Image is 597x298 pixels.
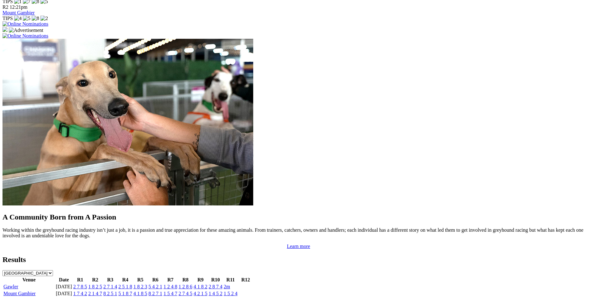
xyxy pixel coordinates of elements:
[179,284,192,289] a: 1 2 8 6
[55,277,72,283] th: Date
[164,284,177,289] a: 1 2 4 8
[3,213,594,221] h2: A Community Born from A Passion
[118,291,132,296] a: 5 1 8 7
[9,28,43,33] img: Advertisement
[88,284,102,289] a: 1 8 2 5
[103,277,118,283] th: R3
[3,27,8,32] img: 15187_Greyhounds_GreysPlayCentral_Resize_SA_WebsiteBanner_300x115_2025.jpg
[3,284,18,289] a: Gawler
[133,277,148,283] th: R5
[88,291,102,296] a: 2 1 4 7
[134,284,147,289] a: 1 8 2 3
[118,277,133,283] th: R4
[3,291,36,296] a: Mount Gambier
[194,284,207,289] a: 4 1 8 2
[179,291,192,296] a: 2 7 4 5
[73,291,87,296] a: 1 7 4 2
[103,291,117,296] a: 8 2 5 1
[149,284,162,289] a: 5 4 2 1
[163,277,178,283] th: R7
[149,291,162,296] a: 8 2 7 1
[287,244,310,249] a: Learn more
[3,33,48,39] img: Online Nominations
[193,277,208,283] th: R9
[55,284,72,290] td: [DATE]
[3,4,8,10] span: R2
[40,16,48,21] img: 2
[164,291,177,296] a: 1 5 4 7
[148,277,163,283] th: R6
[103,284,117,289] a: 2 7 1 4
[73,284,87,289] a: 2 7 8 5
[178,277,193,283] th: R8
[134,291,147,296] a: 4 1 8 5
[224,284,230,289] a: 2m
[32,16,39,21] img: 8
[88,277,102,283] th: R2
[3,255,594,264] h2: Results
[3,227,594,239] p: Working within the greyhound racing industry isn’t just a job, it is a passion and true appreciat...
[3,277,55,283] th: Venue
[3,39,253,205] img: Westy_Cropped.jpg
[3,21,48,27] img: Online Nominations
[14,16,22,21] img: 4
[223,277,238,283] th: R11
[194,291,207,296] a: 4 2 1 5
[118,284,132,289] a: 2 5 1 8
[209,291,223,296] a: 1 4 5 2
[10,4,28,10] span: 12:21pm
[238,277,253,283] th: R12
[209,284,223,289] a: 2 8 7 4
[73,277,87,283] th: R1
[3,10,35,15] a: Mount Gambier
[3,16,13,21] span: TIPS
[55,290,72,297] td: [DATE]
[224,291,238,296] a: 1 5 2 4
[208,277,223,283] th: R10
[23,16,30,21] img: 5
